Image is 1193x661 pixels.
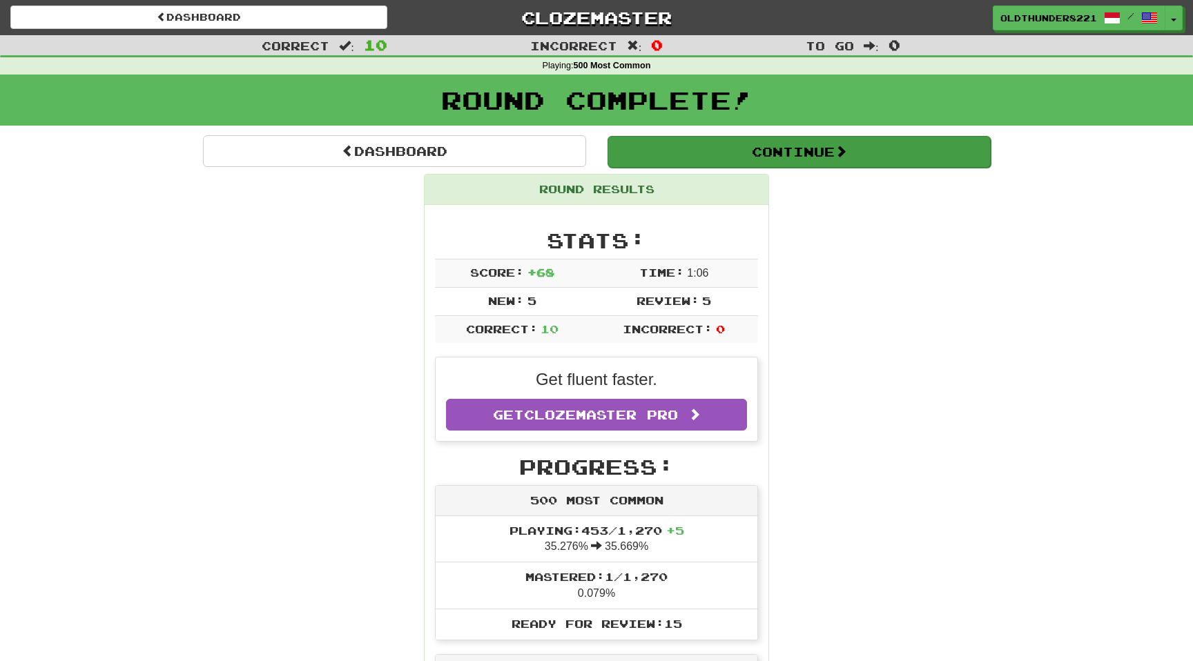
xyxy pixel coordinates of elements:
[470,266,524,279] span: Score:
[651,37,663,53] span: 0
[203,135,586,167] a: Dashboard
[889,37,900,53] span: 0
[510,524,684,537] span: Playing: 453 / 1,270
[1000,12,1097,24] span: OldThunder8221
[525,570,668,583] span: Mastered: 1 / 1,270
[687,267,708,279] span: 1 : 0 6
[608,136,991,168] button: Continue
[488,294,524,307] span: New:
[716,322,725,335] span: 0
[524,407,678,422] span: Clozemaster Pro
[408,6,785,30] a: Clozemaster
[993,6,1165,30] a: OldThunder8221 /
[446,368,747,391] p: Get fluent faster.
[446,399,747,431] a: GetClozemaster Pro
[527,266,554,279] span: + 68
[530,39,617,52] span: Incorrect
[262,39,329,52] span: Correct
[806,39,854,52] span: To go
[436,486,757,516] div: 500 Most Common
[864,40,879,52] span: :
[5,86,1188,114] h1: Round Complete!
[702,294,711,307] span: 5
[637,294,699,307] span: Review:
[364,37,387,53] span: 10
[666,524,684,537] span: + 5
[466,322,538,335] span: Correct:
[425,175,768,205] div: Round Results
[541,322,559,335] span: 10
[512,617,682,630] span: Ready for Review: 15
[627,40,642,52] span: :
[436,562,757,609] li: 0.079%
[436,516,757,563] li: 35.276% 35.669%
[435,455,758,478] h2: Progress:
[527,294,536,307] span: 5
[639,266,684,279] span: Time:
[573,61,650,70] strong: 500 Most Common
[435,229,758,252] h2: Stats:
[339,40,354,52] span: :
[623,322,712,335] span: Incorrect:
[1127,11,1134,21] span: /
[10,6,387,29] a: Dashboard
